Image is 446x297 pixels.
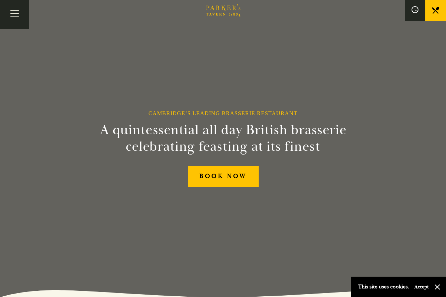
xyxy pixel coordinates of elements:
a: BOOK NOW [188,166,259,187]
h2: A quintessential all day British brasserie celebrating feasting at its finest [66,122,380,155]
h1: Cambridge’s Leading Brasserie Restaurant [148,110,298,117]
button: Close and accept [434,284,441,290]
button: Accept [414,284,429,290]
p: This site uses cookies. [358,282,409,292]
